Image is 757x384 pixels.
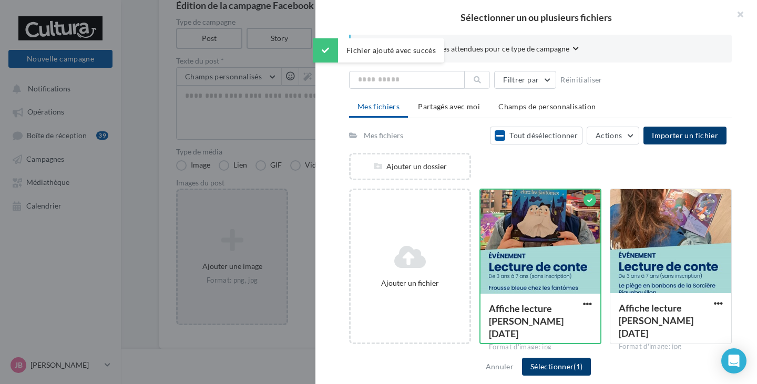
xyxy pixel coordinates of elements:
button: Importer un fichier [643,127,727,144]
div: Mes fichiers [364,130,403,141]
button: Réinitialiser [556,74,607,86]
span: Mes fichiers [357,102,400,111]
span: Consulter les contraintes attendues pour ce type de campagne [367,44,569,54]
button: Annuler [482,360,518,373]
button: Actions [587,127,639,144]
div: Open Intercom Messenger [721,348,746,373]
span: Champs de personnalisation [498,102,596,111]
div: Ajouter un dossier [351,161,469,172]
button: Tout désélectionner [490,127,582,144]
span: (1) [574,362,582,371]
div: Fichier ajouté avec succès [313,38,444,63]
span: Importer un fichier [652,131,718,140]
button: Consulter les contraintes attendues pour ce type de campagne [367,43,579,56]
span: Partagés avec moi [418,102,480,111]
button: Filtrer par [494,71,556,89]
div: Format d'image: jpg [489,343,592,352]
span: Actions [596,131,622,140]
div: Ajouter un fichier [355,278,465,288]
span: Affiche lecture conte 22.10.25 [619,302,693,339]
button: Sélectionner(1) [522,358,591,376]
h2: Sélectionner un ou plusieurs fichiers [332,13,740,22]
span: Affiche lecture conte 29.10.25 [489,303,564,339]
div: Format d'image: jpg [619,342,723,351]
